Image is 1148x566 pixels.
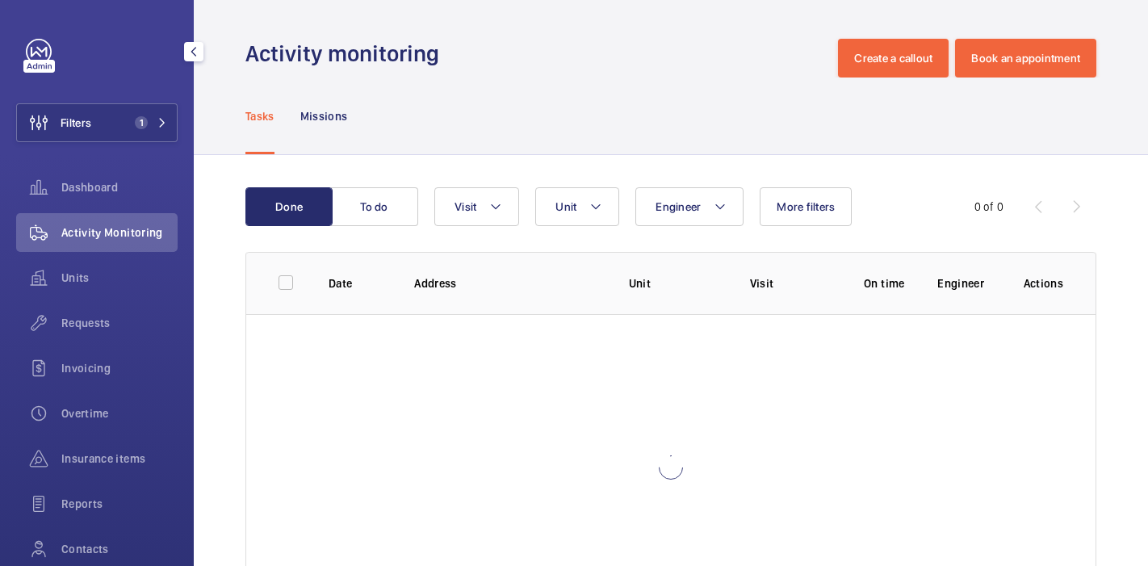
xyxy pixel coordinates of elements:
button: Create a callout [838,39,949,78]
span: Engineer [656,200,701,213]
div: 0 of 0 [974,199,1003,215]
span: Visit [455,200,476,213]
button: Engineer [635,187,744,226]
span: Filters [61,115,91,131]
p: On time [857,275,911,291]
button: Done [245,187,333,226]
span: Requests [61,315,178,331]
span: Dashboard [61,179,178,195]
span: 1 [135,116,148,129]
p: Address [414,275,602,291]
span: Overtime [61,405,178,421]
button: Visit [434,187,519,226]
p: Visit [750,275,832,291]
button: To do [331,187,418,226]
span: Unit [555,200,576,213]
p: Engineer [937,275,997,291]
span: Insurance items [61,451,178,467]
span: Invoicing [61,360,178,376]
button: Filters1 [16,103,178,142]
p: Actions [1024,275,1063,291]
button: Book an appointment [955,39,1096,78]
span: Contacts [61,541,178,557]
span: Reports [61,496,178,512]
span: Activity Monitoring [61,224,178,241]
p: Unit [629,275,724,291]
p: Date [329,275,388,291]
h1: Activity monitoring [245,39,449,69]
p: Missions [300,108,348,124]
button: More filters [760,187,852,226]
p: Tasks [245,108,274,124]
span: Units [61,270,178,286]
span: More filters [777,200,835,213]
button: Unit [535,187,619,226]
